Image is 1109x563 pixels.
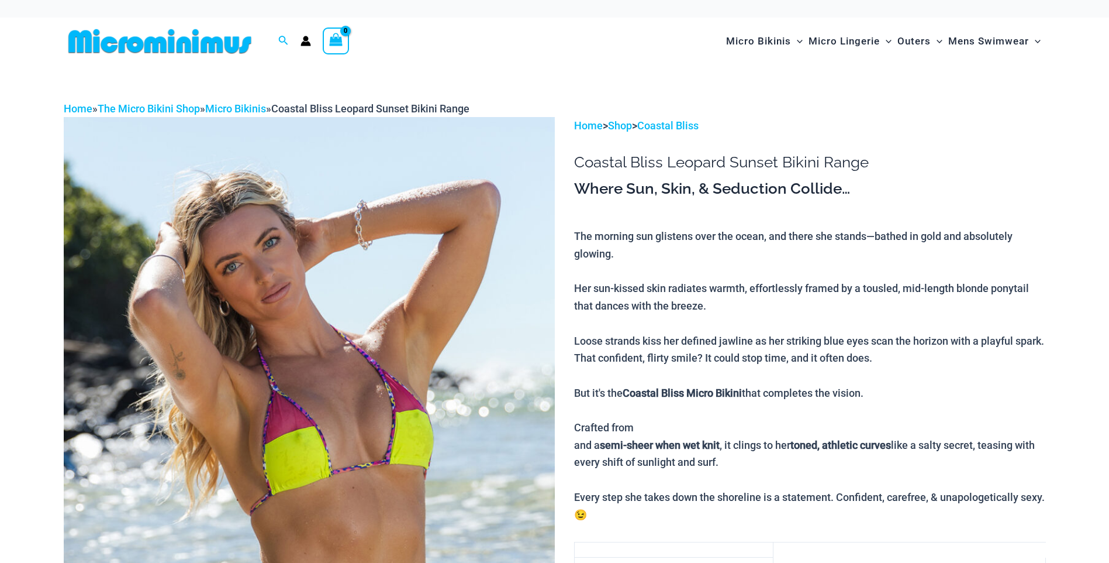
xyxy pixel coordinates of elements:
a: Micro Bikinis [205,102,266,115]
span: Menu Toggle [880,26,892,56]
p: > > [574,117,1045,135]
a: Search icon link [278,34,289,49]
a: Shop [608,119,632,132]
span: Mens Swimwear [948,26,1029,56]
a: View Shopping Cart, empty [323,28,350,54]
img: MM SHOP LOGO FLAT [64,28,256,54]
span: Menu Toggle [931,26,942,56]
a: The Micro Bikini Shop [98,102,200,115]
a: Coastal Bliss [637,119,699,132]
b: semi-sheer when wet knit [600,439,720,451]
span: Micro Lingerie [809,26,880,56]
span: » » » [64,102,469,115]
a: Home [574,119,603,132]
a: Mens SwimwearMenu ToggleMenu Toggle [945,23,1044,59]
span: Menu Toggle [791,26,803,56]
a: Account icon link [300,36,311,46]
h1: Coastal Bliss Leopard Sunset Bikini Range [574,153,1045,171]
span: Outers [897,26,931,56]
div: and a , it clings to her like a salty secret, teasing with every shift of sunlight and surf. Ever... [574,437,1045,524]
b: Coastal Bliss Micro Bikini [623,387,742,399]
a: Micro BikinisMenu ToggleMenu Toggle [723,23,806,59]
h3: Where Sun, Skin, & Seduction Collide… [574,179,1045,199]
a: Home [64,102,92,115]
b: toned, athletic curves [790,439,891,451]
span: Coastal Bliss Leopard Sunset Bikini Range [271,102,469,115]
p: The morning sun glistens over the ocean, and there she stands—bathed in gold and absolutely glowi... [574,228,1045,523]
nav: Site Navigation [721,22,1046,61]
span: Micro Bikinis [726,26,791,56]
a: Micro LingerieMenu ToggleMenu Toggle [806,23,894,59]
span: Menu Toggle [1029,26,1041,56]
a: OutersMenu ToggleMenu Toggle [894,23,945,59]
